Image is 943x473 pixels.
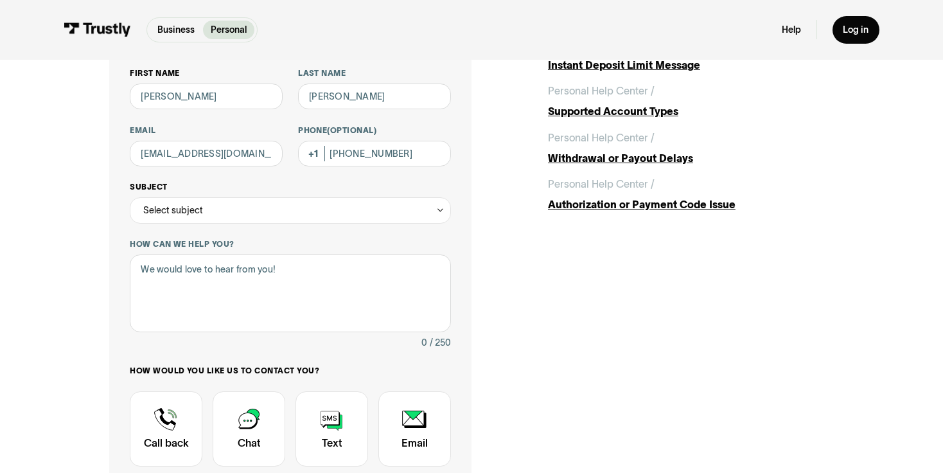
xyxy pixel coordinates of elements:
[143,202,203,218] div: Select subject
[130,182,451,192] label: Subject
[130,239,451,249] label: How can we help you?
[548,197,834,212] div: Authorization or Payment Code Issue
[548,176,834,212] a: Personal Help Center /Authorization or Payment Code Issue
[430,335,451,350] div: / 250
[327,126,376,134] span: (Optional)
[548,57,834,73] div: Instant Deposit Limit Message
[843,24,868,35] div: Log in
[130,68,283,78] label: First name
[64,22,131,37] img: Trustly Logo
[782,24,801,35] a: Help
[548,83,655,98] div: Personal Help Center /
[298,68,451,78] label: Last name
[130,84,283,109] input: Alex
[548,130,655,145] div: Personal Help Center /
[298,125,451,136] label: Phone
[548,83,834,119] a: Personal Help Center /Supported Account Types
[130,141,283,166] input: alex@mail.com
[130,197,451,223] div: Select subject
[157,23,195,37] p: Business
[150,21,202,39] a: Business
[130,125,283,136] label: Email
[203,21,254,39] a: Personal
[211,23,247,37] p: Personal
[130,366,451,376] label: How would you like us to contact you?
[548,130,834,166] a: Personal Help Center /Withdrawal or Payout Delays
[548,103,834,119] div: Supported Account Types
[298,141,451,166] input: (555) 555-5555
[298,84,451,109] input: Howard
[421,335,427,350] div: 0
[833,16,879,43] a: Log in
[548,176,655,192] div: Personal Help Center /
[548,150,834,166] div: Withdrawal or Payout Delays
